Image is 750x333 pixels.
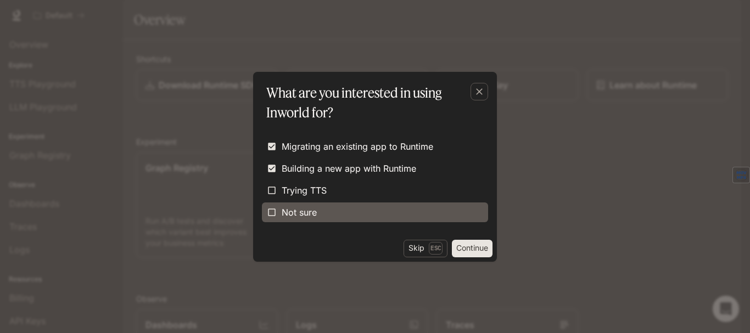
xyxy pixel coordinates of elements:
[266,83,479,122] p: What are you interested in using Inworld for?
[282,162,416,175] span: Building a new app with Runtime
[429,242,443,254] p: Esc
[282,140,433,153] span: Migrating an existing app to Runtime
[452,240,492,257] button: Continue
[282,184,327,197] span: Trying TTS
[282,206,317,219] span: Not sure
[404,240,447,257] button: SkipEsc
